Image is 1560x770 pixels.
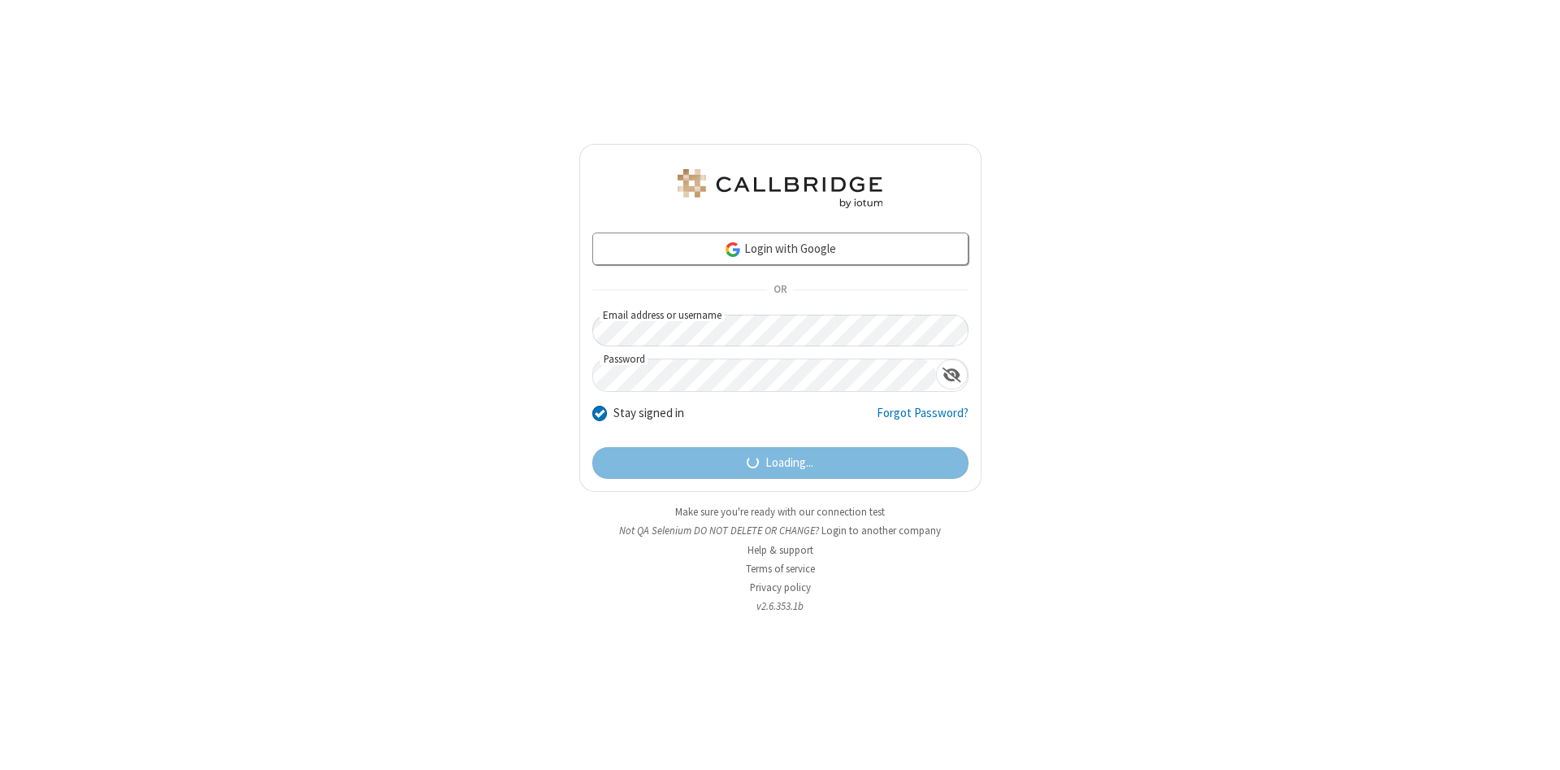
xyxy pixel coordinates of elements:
label: Stay signed in [613,404,684,423]
input: Email address or username [592,315,968,346]
a: Make sure you're ready with our connection test [675,505,885,519]
a: Help & support [747,543,813,557]
div: Show password [936,359,968,389]
input: Password [593,359,936,391]
a: Forgot Password? [877,404,968,435]
a: Login with Google [592,233,968,265]
a: Privacy policy [750,581,811,594]
button: Loading... [592,447,968,480]
li: Not QA Selenium DO NOT DELETE OR CHANGE? [579,523,981,538]
span: Loading... [765,454,813,472]
a: Terms of service [746,562,815,576]
img: google-icon.png [724,241,742,259]
li: v2.6.353.1b [579,598,981,614]
button: Login to another company [821,523,941,538]
span: OR [767,279,793,302]
img: QA Selenium DO NOT DELETE OR CHANGE [674,169,886,208]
